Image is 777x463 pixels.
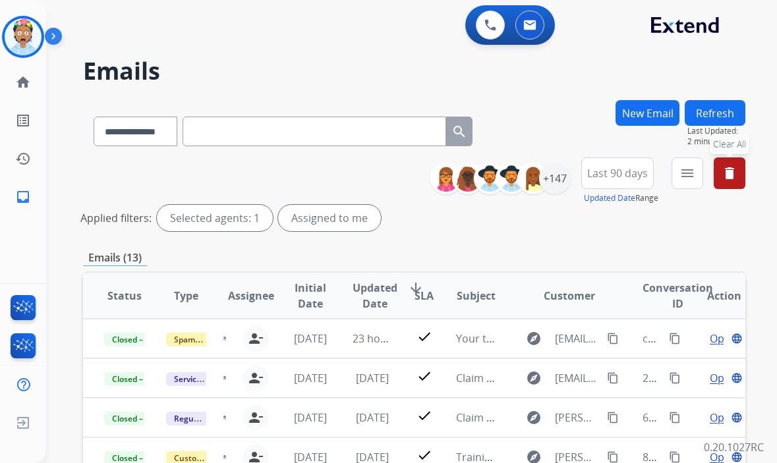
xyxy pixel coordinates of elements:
[107,288,142,304] span: Status
[555,331,599,346] span: [EMAIL_ADDRESS][DOMAIN_NAME][DOMAIN_NAME]
[223,337,226,340] img: agent-avatar
[278,205,381,231] div: Assigned to me
[294,371,327,385] span: [DATE]
[685,100,745,126] button: Refresh
[417,368,432,384] mat-icon: check
[223,376,226,380] img: agent-avatar
[687,136,745,147] span: 2 minutes ago
[248,331,264,346] mat-icon: person_remove
[544,288,595,304] span: Customer
[451,124,467,140] mat-icon: search
[679,165,695,181] mat-icon: menu
[294,331,327,346] span: [DATE]
[616,100,679,126] button: New Email
[356,371,389,385] span: [DATE]
[166,333,239,346] span: Spam/Phishing
[607,412,619,423] mat-icon: content_copy
[584,192,658,204] span: Range
[457,288,496,304] span: Subject
[83,250,147,266] p: Emails (13)
[555,410,599,425] span: [PERSON_NAME][EMAIL_ADDRESS][PERSON_NAME][DOMAIN_NAME]
[526,331,542,346] mat-icon: explore
[408,280,424,296] mat-icon: arrow_downward
[587,171,648,176] span: Last 90 days
[710,370,737,386] span: Open
[353,280,397,312] span: Updated Date
[669,412,681,423] mat-icon: content_copy
[223,416,226,420] img: agent-avatar
[731,333,743,344] mat-icon: language
[539,163,571,194] div: +147
[456,371,518,385] span: Claim Status
[526,410,542,425] mat-icon: explore
[417,329,432,344] mat-icon: check
[174,288,198,304] span: Type
[456,410,518,425] span: Claim Status
[223,455,226,459] img: agent-avatar
[683,273,745,319] th: Action
[584,193,635,204] button: Updated Date
[722,165,737,181] mat-icon: delete
[228,288,274,304] span: Assignee
[5,18,42,55] img: avatar
[704,439,764,455] p: 0.20.1027RC
[104,412,177,425] span: Closed – Solved
[731,412,743,423] mat-icon: language
[607,333,619,344] mat-icon: content_copy
[607,451,619,463] mat-icon: content_copy
[731,451,743,463] mat-icon: language
[555,370,599,386] span: [EMAIL_ADDRESS][DOMAIN_NAME]
[643,280,713,312] span: Conversation ID
[166,372,241,386] span: Service Support
[581,157,654,189] button: Last 90 days
[248,370,264,386] mat-icon: person_remove
[669,451,681,463] mat-icon: content_copy
[80,210,152,226] p: Applied filters:
[710,331,737,346] span: Open
[104,333,177,346] span: Closed – Solved
[15,151,31,167] mat-icon: history
[687,126,745,136] span: Last Updated:
[669,333,681,344] mat-icon: content_copy
[83,58,745,84] h2: Emails
[248,410,264,425] mat-icon: person_remove
[526,370,542,386] mat-icon: explore
[15,113,31,128] mat-icon: list_alt
[415,288,434,304] span: SLA
[104,372,177,386] span: Closed – Solved
[731,372,743,384] mat-icon: language
[15,74,31,90] mat-icon: home
[291,280,331,312] span: Initial Date
[710,410,737,425] span: Open
[669,372,681,384] mat-icon: content_copy
[15,189,31,205] mat-icon: inbox
[356,410,389,425] span: [DATE]
[713,138,746,151] span: Clear All
[417,408,432,423] mat-icon: check
[157,205,273,231] div: Selected agents: 1
[166,412,226,425] span: Reguard CS
[714,157,745,189] button: Clear All
[607,372,619,384] mat-icon: content_copy
[294,410,327,425] span: [DATE]
[417,447,432,463] mat-icon: check
[353,331,418,346] span: 23 hours ago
